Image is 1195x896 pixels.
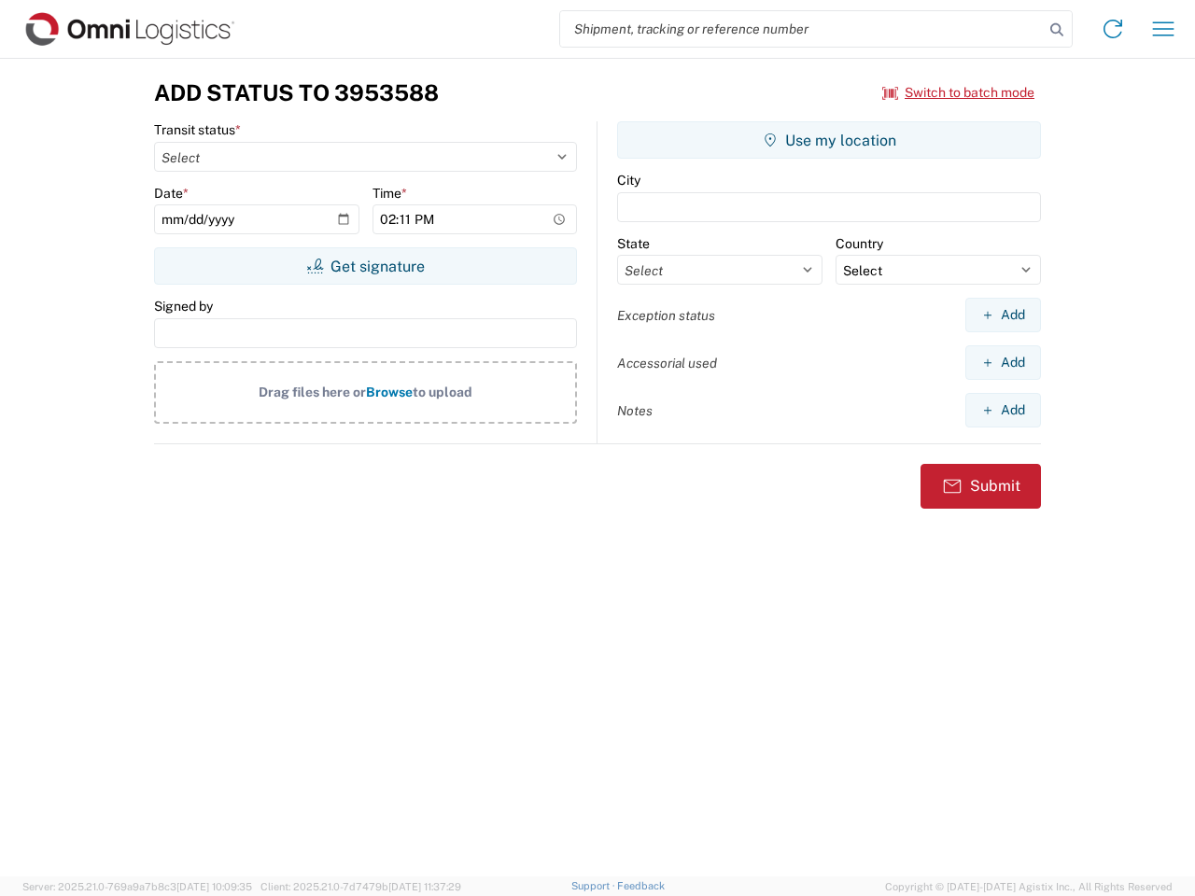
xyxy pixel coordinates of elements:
[571,880,618,891] a: Support
[617,307,715,324] label: Exception status
[259,385,366,399] span: Drag files here or
[882,77,1034,108] button: Switch to batch mode
[617,121,1041,159] button: Use my location
[617,402,653,419] label: Notes
[560,11,1044,47] input: Shipment, tracking or reference number
[154,121,241,138] label: Transit status
[617,235,650,252] label: State
[885,878,1173,895] span: Copyright © [DATE]-[DATE] Agistix Inc., All Rights Reserved
[965,298,1041,332] button: Add
[154,185,189,202] label: Date
[154,247,577,285] button: Get signature
[373,185,407,202] label: Time
[388,881,461,892] span: [DATE] 11:37:29
[617,880,665,891] a: Feedback
[154,79,439,106] h3: Add Status to 3953588
[617,355,717,371] label: Accessorial used
[366,385,413,399] span: Browse
[22,881,252,892] span: Server: 2025.21.0-769a9a7b8c3
[921,464,1041,509] button: Submit
[154,298,213,315] label: Signed by
[965,393,1041,427] button: Add
[260,881,461,892] span: Client: 2025.21.0-7d7479b
[965,345,1041,380] button: Add
[617,172,640,189] label: City
[413,385,472,399] span: to upload
[836,235,883,252] label: Country
[176,881,252,892] span: [DATE] 10:09:35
